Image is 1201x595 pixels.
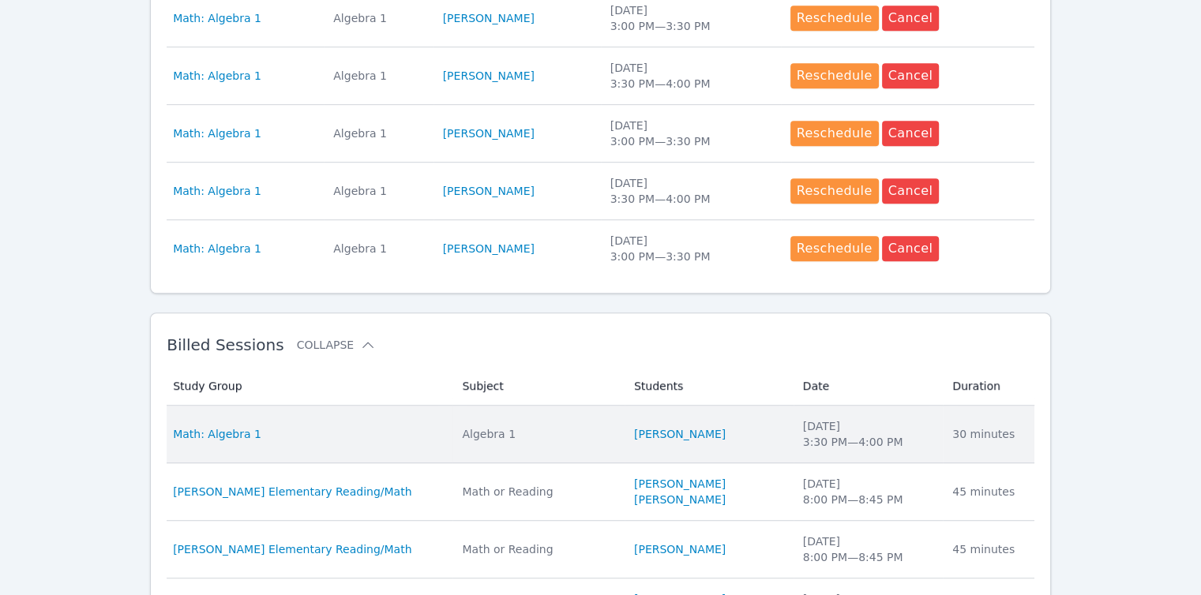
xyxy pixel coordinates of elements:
[167,105,1034,163] tr: Math: Algebra 1Algebra 1[PERSON_NAME][DATE]3:00 PM—3:30 PMRescheduleCancel
[452,367,624,406] th: Subject
[790,63,879,88] button: Reschedule
[173,10,261,26] a: Math: Algebra 1
[173,541,411,557] a: [PERSON_NAME] Elementary Reading/Math
[173,68,261,84] a: Math: Algebra 1
[610,2,771,34] div: [DATE] 3:00 PM — 3:30 PM
[794,367,944,406] th: Date
[803,533,934,565] div: [DATE] 8:00 PM — 8:45 PM
[882,6,940,31] button: Cancel
[790,178,879,204] button: Reschedule
[790,121,879,146] button: Reschedule
[882,178,940,204] button: Cancel
[167,463,1034,521] tr: [PERSON_NAME] Elementary Reading/MathMath or Reading[PERSON_NAME][PERSON_NAME][DATE]8:00 PM—8:45 ...
[790,6,879,31] button: Reschedule
[882,121,940,146] button: Cancel
[333,10,423,26] div: Algebra 1
[173,241,261,256] a: Math: Algebra 1
[333,68,423,84] div: Algebra 1
[167,335,283,354] span: Billed Sessions
[173,125,261,141] a: Math: Algebra 1
[167,521,1034,578] tr: [PERSON_NAME] Elementary Reading/MathMath or Reading[PERSON_NAME][DATE]8:00 PM—8:45 PM45 minutes
[443,125,535,141] a: [PERSON_NAME]
[443,241,535,256] a: [PERSON_NAME]
[443,183,535,199] a: [PERSON_NAME]
[333,241,423,256] div: Algebra 1
[952,484,1025,500] div: 45 minutes
[167,406,1034,463] tr: Math: Algebra 1Algebra 1[PERSON_NAME][DATE]3:30 PM—4:00 PM30 minutes
[462,484,614,500] div: Math or Reading
[297,337,376,353] button: Collapse
[167,47,1034,105] tr: Math: Algebra 1Algebra 1[PERSON_NAME][DATE]3:30 PM—4:00 PMRescheduleCancel
[443,10,535,26] a: [PERSON_NAME]
[634,541,726,557] a: [PERSON_NAME]
[790,236,879,261] button: Reschedule
[462,541,614,557] div: Math or Reading
[173,426,261,442] a: Math: Algebra 1
[610,118,771,149] div: [DATE] 3:00 PM — 3:30 PM
[333,125,423,141] div: Algebra 1
[634,476,726,492] a: [PERSON_NAME]
[610,60,771,92] div: [DATE] 3:30 PM — 4:00 PM
[625,367,794,406] th: Students
[610,175,771,207] div: [DATE] 3:30 PM — 4:00 PM
[634,492,726,507] a: [PERSON_NAME]
[167,220,1034,277] tr: Math: Algebra 1Algebra 1[PERSON_NAME][DATE]3:00 PM—3:30 PMRescheduleCancel
[952,541,1025,557] div: 45 minutes
[610,233,771,264] div: [DATE] 3:00 PM — 3:30 PM
[443,68,535,84] a: [PERSON_NAME]
[943,367,1034,406] th: Duration
[952,426,1025,442] div: 30 minutes
[173,484,411,500] a: [PERSON_NAME] Elementary Reading/Math
[173,183,261,199] a: Math: Algebra 1
[167,163,1034,220] tr: Math: Algebra 1Algebra 1[PERSON_NAME][DATE]3:30 PM—4:00 PMRescheduleCancel
[803,476,934,507] div: [DATE] 8:00 PM — 8:45 PM
[333,183,423,199] div: Algebra 1
[462,426,614,442] div: Algebra 1
[882,236,940,261] button: Cancel
[167,367,452,406] th: Study Group
[882,63,940,88] button: Cancel
[803,418,934,450] div: [DATE] 3:30 PM — 4:00 PM
[634,426,726,442] a: [PERSON_NAME]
